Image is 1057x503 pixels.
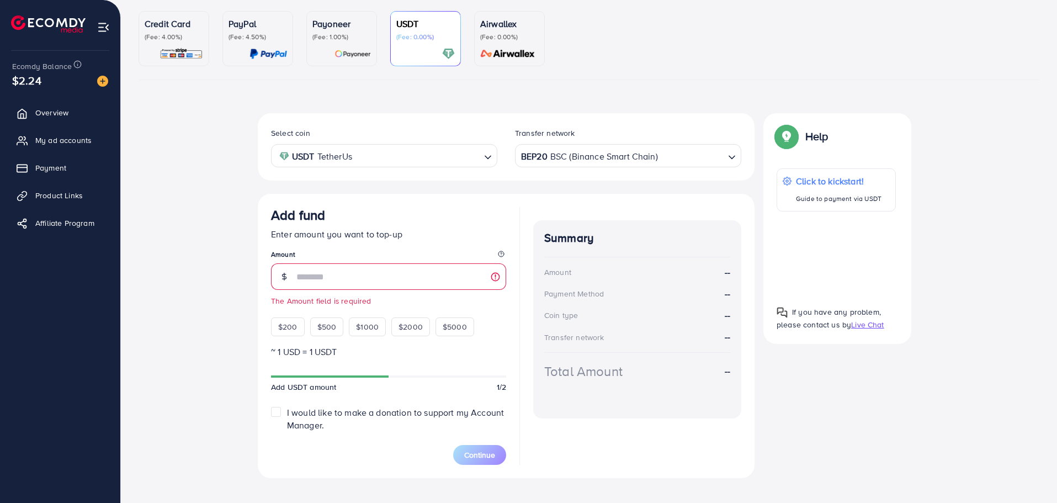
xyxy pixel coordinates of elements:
span: $1000 [356,321,379,332]
a: Payment [8,157,112,179]
input: Search for option [355,147,480,165]
img: card [334,47,371,60]
img: card [477,47,539,60]
div: Transfer network [544,332,604,343]
label: Transfer network [515,128,575,139]
p: (Fee: 0.00%) [480,33,539,41]
a: Product Links [8,184,112,207]
small: The Amount field is required [271,295,506,306]
span: 1/2 [497,382,506,393]
strong: -- [725,309,730,322]
p: (Fee: 4.00%) [145,33,203,41]
span: Continue [464,449,495,460]
img: Popup guide [777,126,796,146]
iframe: Chat [1010,453,1049,495]
span: If you have any problem, please contact us by [777,306,881,330]
img: logo [11,15,86,33]
p: Credit Card [145,17,203,30]
h4: Summary [544,231,730,245]
p: Click to kickstart! [796,174,881,188]
div: Total Amount [544,362,623,381]
span: Add USDT amount [271,382,336,393]
p: (Fee: 0.00%) [396,33,455,41]
div: Amount [544,267,571,278]
span: $2.24 [12,72,41,88]
div: Coin type [544,310,578,321]
span: My ad accounts [35,135,92,146]
p: Airwallex [480,17,539,30]
span: $2000 [399,321,423,332]
span: $500 [317,321,337,332]
strong: -- [725,288,730,300]
p: PayPal [229,17,287,30]
img: Popup guide [777,307,788,318]
button: Continue [453,445,506,465]
span: BSC (Binance Smart Chain) [550,149,658,165]
a: My ad accounts [8,129,112,151]
label: Select coin [271,128,310,139]
p: Help [805,130,828,143]
span: I would like to make a donation to support my Account Manager. [287,406,504,431]
img: menu [97,21,110,34]
strong: -- [725,266,730,279]
span: Overview [35,107,68,118]
div: Search for option [271,144,497,167]
strong: BEP20 [521,149,548,165]
a: Overview [8,102,112,124]
p: Enter amount you want to top-up [271,227,506,241]
span: Payment [35,162,66,173]
span: $5000 [443,321,467,332]
p: Guide to payment via USDT [796,192,881,205]
span: Product Links [35,190,83,201]
div: Payment Method [544,288,604,299]
a: Affiliate Program [8,212,112,234]
img: image [97,76,108,87]
span: Ecomdy Balance [12,61,72,72]
span: Affiliate Program [35,218,94,229]
p: Payoneer [312,17,371,30]
p: USDT [396,17,455,30]
strong: -- [725,365,730,378]
span: Live Chat [851,319,884,330]
strong: -- [725,331,730,343]
p: (Fee: 1.00%) [312,33,371,41]
span: $200 [278,321,298,332]
p: (Fee: 4.50%) [229,33,287,41]
span: TetherUs [317,149,352,165]
img: card [442,47,455,60]
img: coin [279,151,289,161]
strong: USDT [292,149,315,165]
img: card [160,47,203,60]
img: card [249,47,287,60]
legend: Amount [271,250,506,263]
div: Search for option [515,144,741,167]
p: ~ 1 USD = 1 USDT [271,345,506,358]
input: Search for option [659,147,724,165]
h3: Add fund [271,207,325,223]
